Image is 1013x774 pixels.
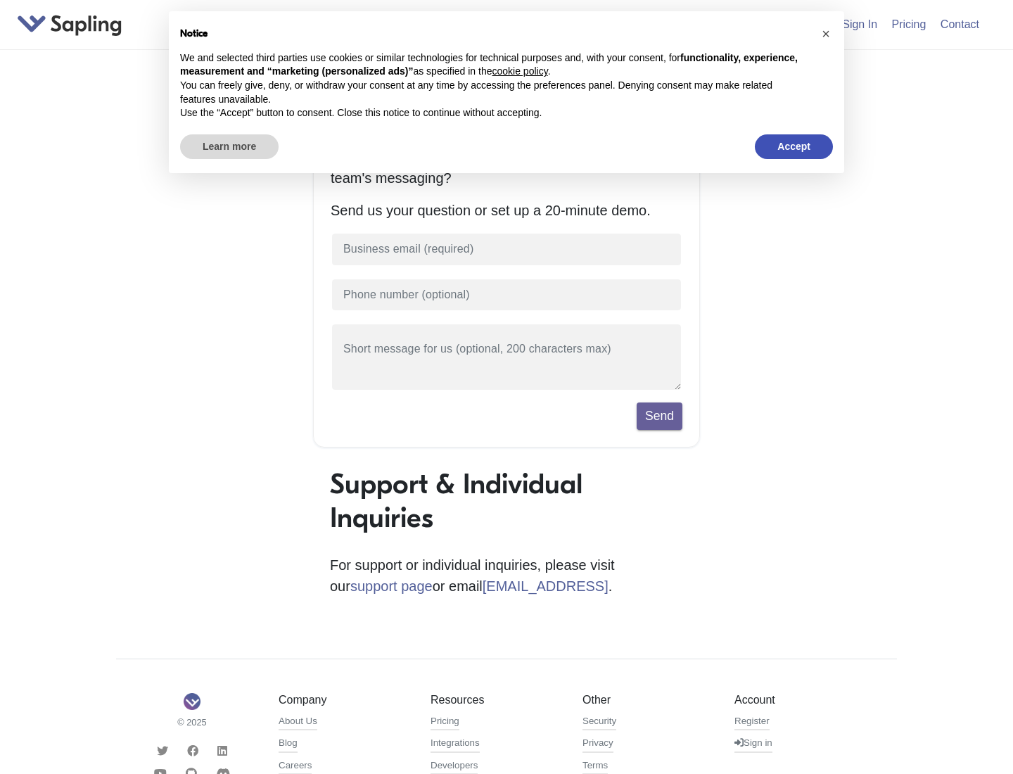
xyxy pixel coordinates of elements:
p: We and selected third parties use cookies or similar technologies for technical purposes and, wit... [180,51,810,79]
i: LinkedIn [217,745,227,756]
h5: Resources [431,693,561,706]
input: Business email (required) [331,232,682,267]
small: © 2025 [127,716,257,729]
a: Register [734,714,770,731]
input: Phone number (optional) [331,278,682,312]
a: Security [582,714,616,731]
h5: Account [734,693,865,706]
a: Contact [935,13,985,36]
p: You can freely give, deny, or withdraw your consent at any time by accessing the preferences pane... [180,79,810,106]
span: × [822,26,830,42]
i: Twitter [157,745,168,756]
p: Send us your question or set up a 20-minute demo. [331,200,682,221]
a: Sign In [836,13,883,36]
i: Facebook [187,745,198,756]
a: Pricing [431,714,459,731]
a: Sign in [734,736,772,753]
a: cookie policy [492,65,548,77]
a: Blog [279,736,298,753]
a: Integrations [431,736,480,753]
p: Use the “Accept” button to consent. Close this notice to continue without accepting. [180,106,810,120]
h2: Notice [180,28,810,40]
a: [EMAIL_ADDRESS] [483,578,609,594]
h5: Other [582,693,713,706]
a: Pricing [886,13,932,36]
button: Accept [755,134,833,160]
a: Privacy [582,736,613,753]
button: Close this notice [815,23,837,45]
button: Send [637,402,682,429]
button: Learn more [180,134,279,160]
a: About Us [279,714,317,731]
h5: Company [279,693,409,706]
a: support page [350,578,433,594]
p: For support or individual inquiries, please visit our or email . [330,554,683,597]
img: Sapling Logo [184,693,200,710]
h1: Support & Individual Inquiries [330,467,683,535]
